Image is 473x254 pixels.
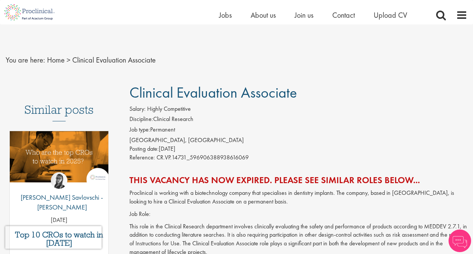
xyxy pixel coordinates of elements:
[67,55,70,65] span: >
[129,115,467,125] li: Clinical Research
[6,55,45,65] span: You are here:
[24,103,94,121] h3: Similar posts
[129,83,297,102] span: Clinical Evaluation Associate
[72,55,156,65] span: Clinical Evaluation Associate
[129,189,467,206] p: Proclinical is working with a biotechnology company that specialises in dentistry implants. The c...
[295,10,313,20] a: Join us
[129,145,159,153] span: Posting date:
[147,105,191,113] span: Highly Competitive
[5,226,102,249] iframe: reCAPTCHA
[332,10,355,20] a: Contact
[129,145,467,153] div: [DATE]
[157,153,249,161] span: CR.VP.14731_596906388938616069
[129,125,150,134] label: Job type:
[51,172,67,189] img: Theodora Savlovschi - Wicks
[449,230,471,252] img: Chatbot
[129,115,153,124] label: Discipline:
[219,10,232,20] a: Jobs
[374,10,407,20] a: Upload CV
[129,136,467,145] div: [GEOGRAPHIC_DATA], [GEOGRAPHIC_DATA]
[10,216,108,225] p: [DATE]
[129,210,467,219] p: Job Role:
[129,105,146,113] label: Salary:
[129,175,467,185] h2: This vacancy has now expired. Please see similar roles below...
[10,131,108,182] img: Top 10 CROs 2025 | Proclinical
[129,153,155,162] label: Reference:
[251,10,276,20] a: About us
[10,172,108,216] a: Theodora Savlovschi - Wicks [PERSON_NAME] Savlovschi - [PERSON_NAME]
[47,55,65,65] a: breadcrumb link
[10,193,108,212] p: [PERSON_NAME] Savlovschi - [PERSON_NAME]
[10,131,108,198] a: Link to a post
[129,125,467,136] li: Permanent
